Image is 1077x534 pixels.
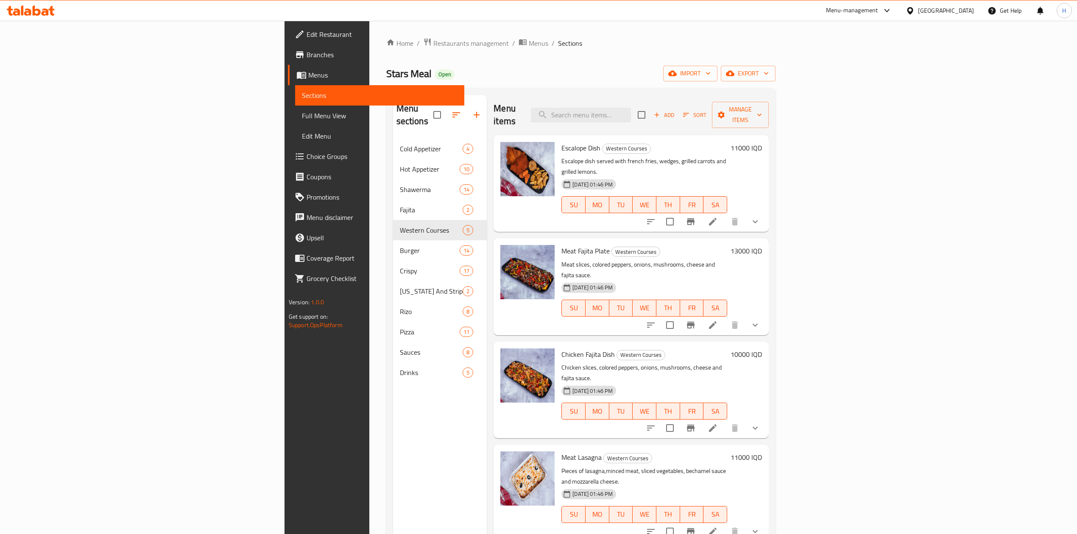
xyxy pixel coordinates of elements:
span: Crispy [400,266,460,276]
a: Sections [295,85,464,106]
span: Upsell [307,233,458,243]
span: Western Courses [617,350,665,360]
a: Restaurants management [423,38,509,49]
span: MO [589,508,606,520]
div: Hot Appetizer10 [393,159,487,179]
span: 17 [460,267,473,275]
span: [DATE] 01:46 PM [569,490,616,498]
div: Western Courses5 [393,220,487,240]
button: SU [561,300,586,317]
span: 8 [463,348,473,356]
span: Meat Lasagna [561,451,602,464]
span: TH [660,405,677,417]
button: Sort [681,108,709,122]
div: Western Courses [611,247,660,257]
span: FR [684,302,700,314]
span: TU [613,199,630,211]
a: Menus [519,38,548,49]
div: items [460,245,473,256]
div: items [460,164,473,174]
span: TH [660,508,677,520]
button: export [721,66,776,81]
span: Add item [650,108,678,122]
span: Pizza [400,327,460,337]
div: items [463,306,473,317]
div: Drinks [400,367,463,378]
button: show more [745,315,765,335]
span: WE [636,199,653,211]
div: Kentucky And Strips [400,286,463,296]
div: Drinks5 [393,362,487,383]
button: delete [725,315,745,335]
span: Full Menu View [302,111,458,121]
button: import [663,66,717,81]
span: SA [707,508,724,520]
button: SA [703,403,727,420]
div: Fajita2 [393,200,487,220]
p: Pieces of lasagna,minced meat, sliced vegetables, bechamel sauce and mozzarella cheese. [561,466,727,487]
div: items [460,184,473,195]
a: Promotions [288,187,464,207]
button: Add [650,108,678,122]
button: show more [745,418,765,438]
span: Shawerma [400,184,460,195]
span: Coupons [307,172,458,182]
span: TU [613,508,630,520]
button: WE [633,506,656,523]
a: Edit menu item [708,423,718,433]
span: Manage items [719,104,762,125]
span: SU [565,302,582,314]
button: FR [680,196,704,213]
span: Western Courses [603,144,650,153]
button: Branch-specific-item [681,315,701,335]
span: 8 [463,308,473,316]
span: import [670,68,711,79]
span: TU [613,302,630,314]
button: MO [586,300,609,317]
span: SU [565,199,582,211]
p: Meat slices, colored peppers, onions, mushrooms, cheese and fajita sauce. [561,259,727,281]
div: items [460,266,473,276]
span: Edit Restaurant [307,29,458,39]
button: MO [586,506,609,523]
div: [GEOGRAPHIC_DATA] [918,6,974,15]
span: WE [636,302,653,314]
span: TU [613,405,630,417]
span: TH [660,302,677,314]
span: Add [653,110,675,120]
span: WE [636,508,653,520]
a: Edit menu item [708,320,718,330]
button: SU [561,196,586,213]
span: FR [684,199,700,211]
span: Western Courses [604,453,652,463]
nav: Menu sections [393,135,487,386]
span: export [728,68,769,79]
button: WE [633,196,656,213]
a: Menus [288,65,464,85]
button: Branch-specific-item [681,418,701,438]
span: Grocery Checklist [307,273,458,284]
button: WE [633,403,656,420]
span: MO [589,405,606,417]
button: MO [586,196,609,213]
span: Cold Appetizer [400,144,463,154]
div: items [463,205,473,215]
span: MO [589,199,606,211]
button: SU [561,506,586,523]
a: Upsell [288,228,464,248]
div: items [463,347,473,357]
span: Western Courses [612,247,660,257]
span: 2 [463,287,473,295]
p: Chicken slices, colored peppers, onions, mushrooms, cheese and fajita sauce. [561,362,727,384]
div: Western Courses [617,350,665,360]
div: Cold Appetizer4 [393,139,487,159]
span: 10 [460,165,473,173]
span: Fajita [400,205,463,215]
button: SA [703,506,727,523]
button: MO [586,403,609,420]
